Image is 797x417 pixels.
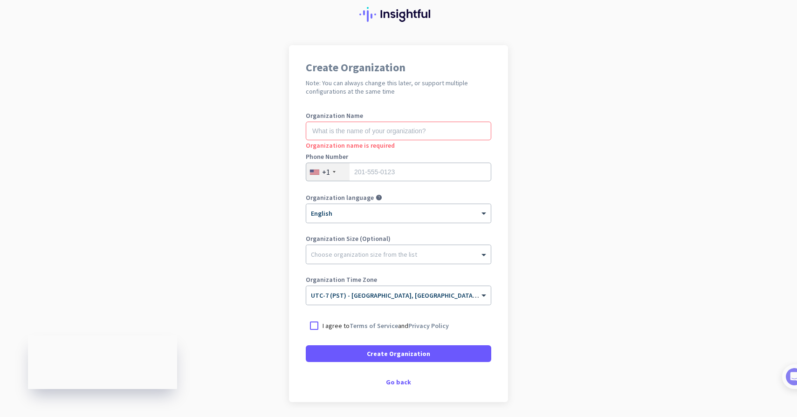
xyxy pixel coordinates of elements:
[306,235,491,242] label: Organization Size (Optional)
[359,7,438,22] img: Insightful
[306,122,491,140] input: What is the name of your organization?
[306,194,374,201] label: Organization language
[322,167,330,177] div: +1
[306,79,491,96] h2: Note: You can always change this later, or support multiple configurations at the same time
[350,321,398,330] a: Terms of Service
[306,163,491,181] input: 201-555-0123
[323,321,449,330] p: I agree to and
[408,321,449,330] a: Privacy Policy
[306,62,491,73] h1: Create Organization
[306,379,491,385] div: Go back
[306,345,491,362] button: Create Organization
[367,349,430,358] span: Create Organization
[306,112,491,119] label: Organization Name
[306,276,491,283] label: Organization Time Zone
[306,153,491,160] label: Phone Number
[306,141,395,150] span: Organization name is required
[376,194,382,201] i: help
[28,335,177,389] iframe: Insightful Status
